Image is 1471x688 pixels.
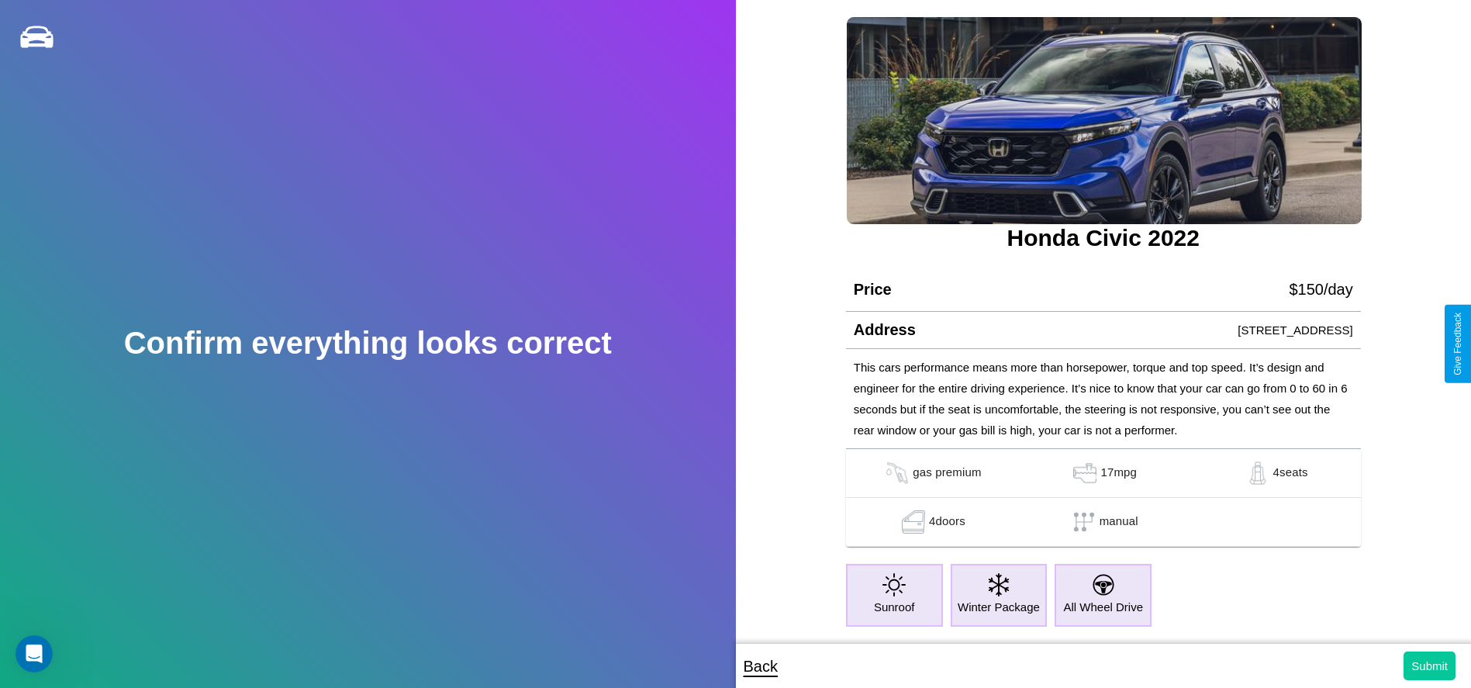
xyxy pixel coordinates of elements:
[882,462,913,485] img: gas
[1100,510,1138,534] p: manual
[958,596,1040,617] p: Winter Package
[1100,462,1137,485] p: 17 mpg
[874,596,915,617] p: Sunroof
[124,326,612,361] h2: Confirm everything looks correct
[854,321,916,339] h4: Address
[898,510,929,534] img: gas
[1242,462,1273,485] img: gas
[913,462,981,485] p: gas premium
[16,635,53,672] iframe: Intercom live chat
[1289,275,1352,303] p: $ 150 /day
[846,449,1361,547] table: simple table
[854,281,892,299] h4: Price
[854,357,1353,441] p: This cars performance means more than horsepower, torque and top speed. It’s design and engineer ...
[846,225,1361,251] h3: Honda Civic 2022
[1452,313,1463,375] div: Give Feedback
[1273,462,1308,485] p: 4 seats
[744,652,778,680] p: Back
[1238,320,1352,341] p: [STREET_ADDRESS]
[1404,652,1455,680] button: Submit
[929,510,965,534] p: 4 doors
[1063,596,1143,617] p: All Wheel Drive
[1069,462,1100,485] img: gas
